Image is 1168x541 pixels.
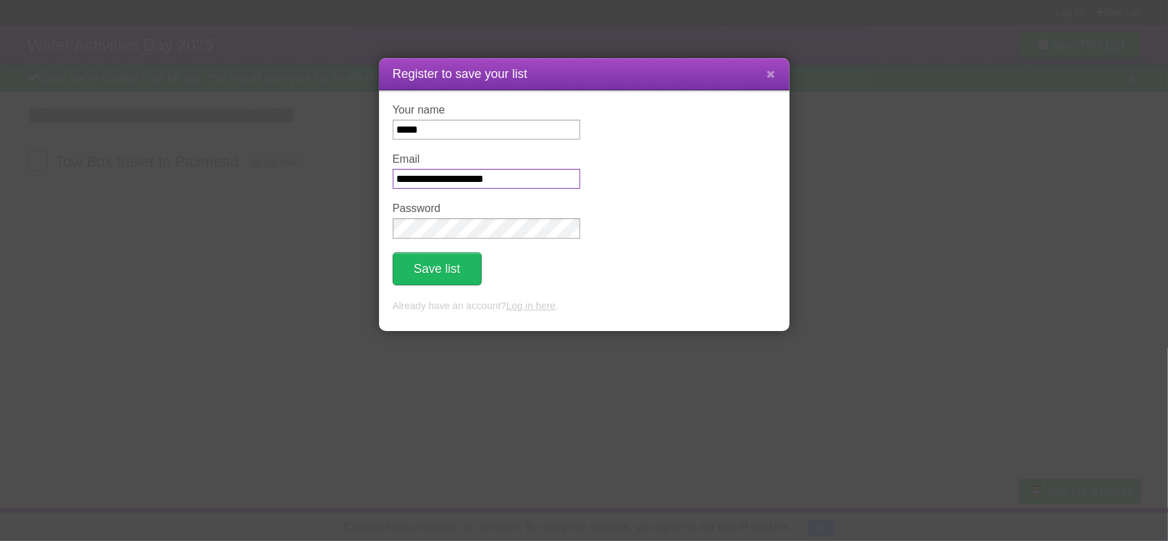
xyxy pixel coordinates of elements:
[393,104,580,116] label: Your name
[506,300,556,311] a: Log in here
[393,65,776,83] h1: Register to save your list
[393,202,580,215] label: Password
[393,252,482,285] button: Save list
[393,153,580,166] label: Email
[393,299,776,314] p: Already have an account? .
